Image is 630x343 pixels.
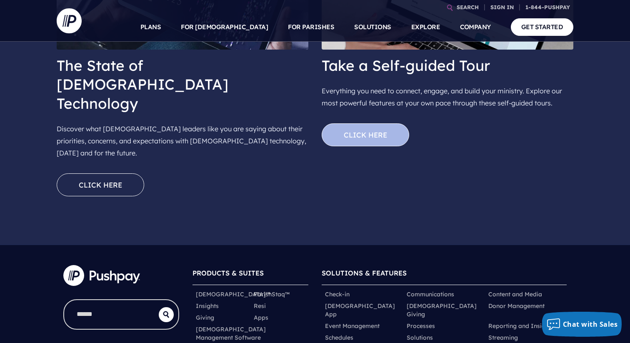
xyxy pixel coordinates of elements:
button: Chat with Sales [542,312,622,337]
a: Donor Management [488,302,545,310]
a: Processes [407,322,435,330]
p: Everything you need to connect, engage, and build your ministry. Explore our most powerful featur... [322,82,573,113]
h6: PRODUCTS & SUITES [192,265,308,285]
a: FOR [DEMOGRAPHIC_DATA] [181,13,268,42]
a: Content and Media [488,290,542,298]
a: Click here [57,173,144,196]
a: Insights [196,302,219,310]
a: COMPANY [460,13,491,42]
a: Apps [254,313,268,322]
h3: Take a Self-guided Tour [322,50,573,82]
a: Schedules [325,333,353,342]
p: Discover what [DEMOGRAPHIC_DATA] leaders like you are saying about their priorities, concerns, an... [57,120,308,162]
a: [DEMOGRAPHIC_DATA]™ [196,290,270,298]
a: SOLUTIONS [354,13,391,42]
a: Click here [322,123,409,146]
a: Resi [254,302,266,310]
a: GET STARTED [511,18,574,35]
a: ParishStaq™ [254,290,290,298]
a: [DEMOGRAPHIC_DATA] Giving [407,302,482,318]
h6: SOLUTIONS & FEATURES [322,265,567,285]
a: Communications [407,290,454,298]
a: FOR PARISHES [288,13,334,42]
span: Chat with Sales [563,320,618,329]
h3: The State of [DEMOGRAPHIC_DATA] Technology [57,50,308,120]
a: PLANS [140,13,161,42]
a: Event Management [325,322,380,330]
a: Reporting and Insights [488,322,554,330]
a: Check-in [325,290,350,298]
a: Streaming [488,333,518,342]
a: [DEMOGRAPHIC_DATA] Management Software [196,325,266,342]
a: [DEMOGRAPHIC_DATA] App [325,302,400,318]
a: Giving [196,313,214,322]
a: Solutions [407,333,433,342]
a: EXPLORE [411,13,440,42]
